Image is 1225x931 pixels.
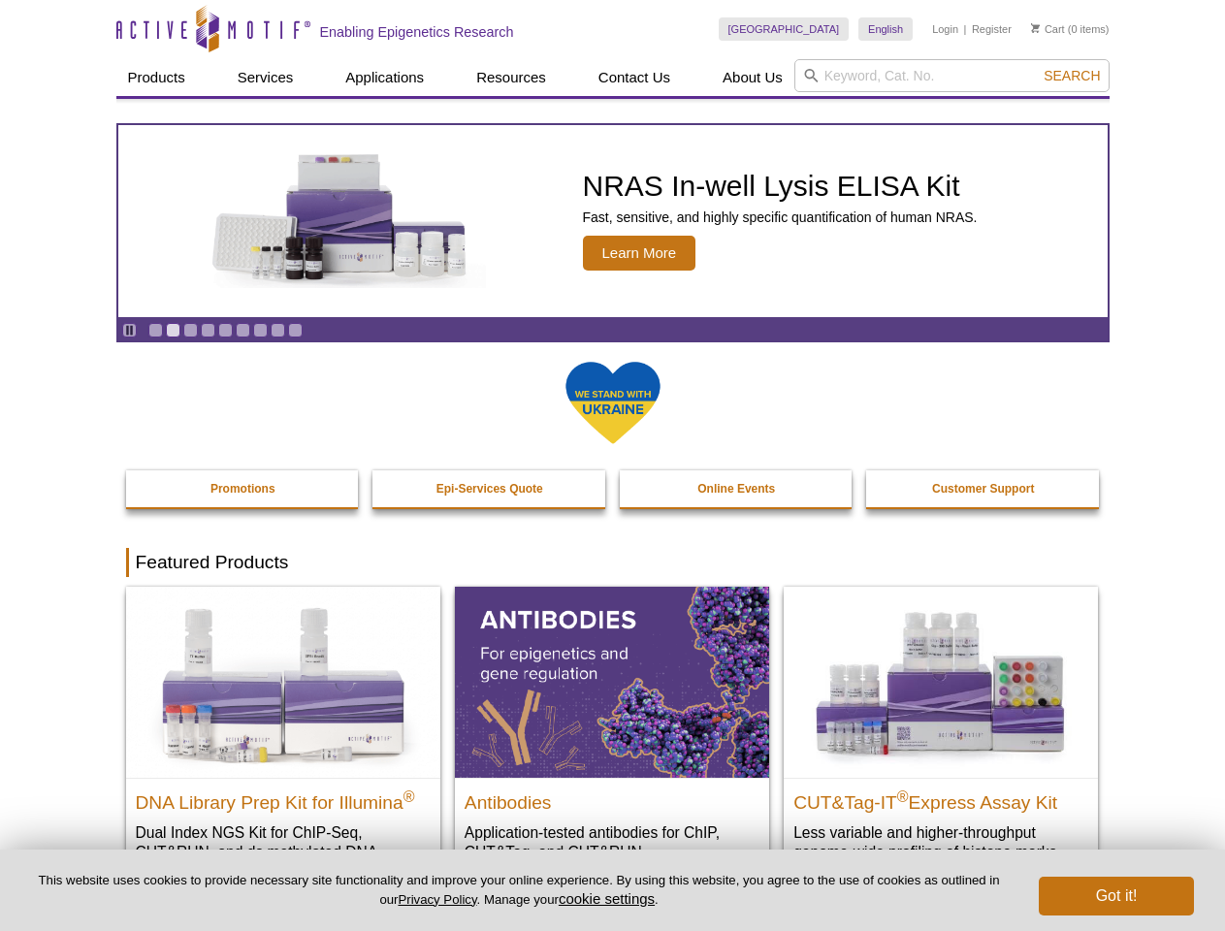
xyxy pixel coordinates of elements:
a: Applications [334,59,435,96]
a: Contact Us [587,59,682,96]
a: About Us [711,59,794,96]
a: Register [972,22,1012,36]
a: Go to slide 3 [183,323,198,337]
p: This website uses cookies to provide necessary site functionality and improve your online experie... [31,872,1007,909]
a: Go to slide 2 [166,323,180,337]
a: Products [116,59,197,96]
img: We Stand With Ukraine [564,360,661,446]
button: cookie settings [559,890,655,907]
a: Online Events [620,470,854,507]
a: Customer Support [866,470,1101,507]
a: Login [932,22,958,36]
span: Search [1044,68,1100,83]
img: CUT&Tag-IT® Express Assay Kit [784,587,1098,777]
a: DNA Library Prep Kit for Illumina DNA Library Prep Kit for Illumina® Dual Index NGS Kit for ChIP-... [126,587,440,900]
a: Go to slide 8 [271,323,285,337]
a: Promotions [126,470,361,507]
h2: CUT&Tag-IT Express Assay Kit [793,784,1088,813]
img: NRAS In-well Lysis ELISA Kit [195,154,486,288]
strong: Epi-Services Quote [436,482,543,496]
h2: NRAS In-well Lysis ELISA Kit [583,172,978,201]
a: [GEOGRAPHIC_DATA] [719,17,850,41]
p: Fast, sensitive, and highly specific quantification of human NRAS. [583,209,978,226]
a: Go to slide 5 [218,323,233,337]
h2: Featured Products [126,548,1100,577]
img: All Antibodies [455,587,769,777]
h2: Enabling Epigenetics Research [320,23,514,41]
h2: DNA Library Prep Kit for Illumina [136,784,431,813]
li: | [964,17,967,41]
a: Cart [1031,22,1065,36]
a: NRAS In-well Lysis ELISA Kit NRAS In-well Lysis ELISA Kit Fast, sensitive, and highly specific qu... [118,125,1108,317]
button: Got it! [1039,877,1194,915]
a: Resources [465,59,558,96]
a: Go to slide 6 [236,323,250,337]
a: CUT&Tag-IT® Express Assay Kit CUT&Tag-IT®Express Assay Kit Less variable and higher-throughput ge... [784,587,1098,881]
article: NRAS In-well Lysis ELISA Kit [118,125,1108,317]
a: Go to slide 9 [288,323,303,337]
sup: ® [897,787,909,804]
strong: Customer Support [932,482,1034,496]
a: Toggle autoplay [122,323,137,337]
p: Application-tested antibodies for ChIP, CUT&Tag, and CUT&RUN. [465,822,759,862]
a: Privacy Policy [398,892,476,907]
li: (0 items) [1031,17,1110,41]
sup: ® [403,787,415,804]
a: All Antibodies Antibodies Application-tested antibodies for ChIP, CUT&Tag, and CUT&RUN. [455,587,769,881]
button: Search [1038,67,1106,84]
a: Go to slide 1 [148,323,163,337]
img: DNA Library Prep Kit for Illumina [126,587,440,777]
a: Epi-Services Quote [372,470,607,507]
a: Go to slide 7 [253,323,268,337]
a: Go to slide 4 [201,323,215,337]
a: Services [226,59,306,96]
a: English [858,17,913,41]
p: Less variable and higher-throughput genome-wide profiling of histone marks​. [793,822,1088,862]
h2: Antibodies [465,784,759,813]
span: Learn More [583,236,696,271]
img: Your Cart [1031,23,1040,33]
strong: Promotions [210,482,275,496]
p: Dual Index NGS Kit for ChIP-Seq, CUT&RUN, and ds methylated DNA assays. [136,822,431,882]
strong: Online Events [697,482,775,496]
input: Keyword, Cat. No. [794,59,1110,92]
